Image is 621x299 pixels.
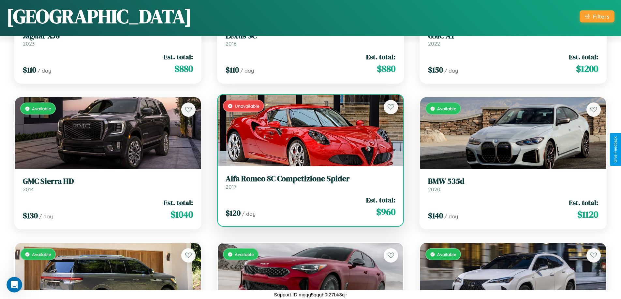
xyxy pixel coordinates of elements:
[37,67,51,74] span: / day
[23,177,193,193] a: GMC Sierra HD2014
[226,208,241,218] span: $ 120
[569,198,598,207] span: Est. total:
[226,183,236,190] span: 2017
[164,198,193,207] span: Est. total:
[23,210,38,221] span: $ 130
[576,62,598,75] span: $ 1200
[437,106,456,111] span: Available
[428,177,598,193] a: BMW 535d2020
[23,40,35,47] span: 2023
[428,210,443,221] span: $ 140
[32,106,51,111] span: Available
[428,40,440,47] span: 2022
[376,205,395,218] span: $ 960
[444,213,458,220] span: / day
[437,251,456,257] span: Available
[569,52,598,61] span: Est. total:
[593,13,609,20] div: Filters
[226,174,396,183] h3: Alfa Romeo 8C Competizione Spider
[428,186,440,193] span: 2020
[23,177,193,186] h3: GMC Sierra HD
[164,52,193,61] span: Est. total:
[7,277,22,292] iframe: Intercom live chat
[428,64,443,75] span: $ 150
[240,67,254,74] span: / day
[226,40,237,47] span: 2016
[170,208,193,221] span: $ 1040
[428,177,598,186] h3: BMW 535d
[235,251,254,257] span: Available
[428,31,598,47] a: GMC AT2022
[226,31,396,47] a: Lexus SC2016
[23,186,34,193] span: 2014
[613,136,618,163] div: Give Feedback
[580,10,614,22] button: Filters
[444,67,458,74] span: / day
[7,3,192,30] h1: [GEOGRAPHIC_DATA]
[226,174,396,190] a: Alfa Romeo 8C Competizione Spider2017
[235,103,259,109] span: Unavailable
[242,211,256,217] span: / day
[39,213,53,220] span: / day
[274,290,347,299] p: Support ID: mgqg5qqgh0t27bk3cjr
[174,62,193,75] span: $ 880
[377,62,395,75] span: $ 880
[366,52,395,61] span: Est. total:
[366,195,395,205] span: Est. total:
[23,64,36,75] span: $ 110
[32,251,51,257] span: Available
[23,31,193,47] a: Jaguar XJ82023
[577,208,598,221] span: $ 1120
[226,64,239,75] span: $ 110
